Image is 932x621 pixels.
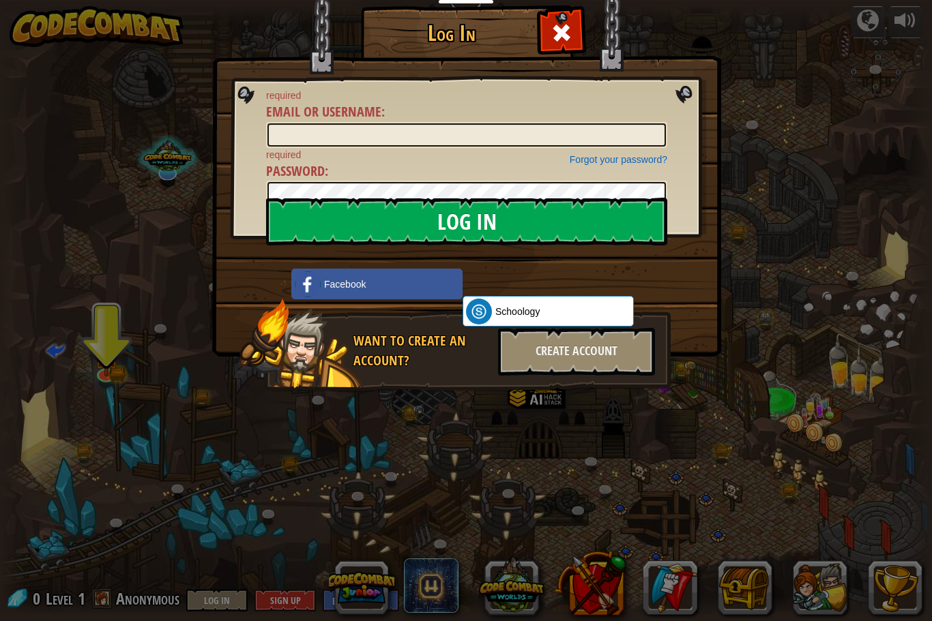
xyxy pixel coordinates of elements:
a: Forgot your password? [570,154,667,165]
img: facebook_small.png [295,271,321,297]
h1: Log In [364,21,538,45]
span: required [266,89,667,102]
div: Want to create an account? [353,331,490,370]
span: required [266,148,667,162]
iframe: 「使用 Google 帳戶登入」按鈕 [456,267,602,297]
img: schoology.png [466,299,492,324]
div: 使用 Google 帳戶登入。在新分頁中開啟 [463,267,595,297]
input: Log In [266,198,667,245]
label: : [266,162,328,181]
span: Facebook [324,277,366,291]
span: Schoology [495,305,540,318]
div: Create Account [498,328,655,376]
span: Password [266,162,325,180]
label: : [266,102,385,122]
span: Email or Username [266,102,381,121]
